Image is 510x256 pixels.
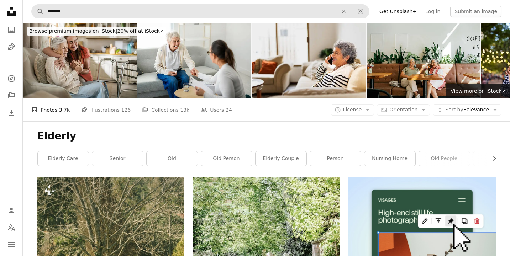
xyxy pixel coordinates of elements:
button: Submit an image [450,6,501,17]
a: Home — Unsplash [4,4,19,20]
button: License [331,104,374,116]
button: Search Unsplash [32,5,44,18]
span: Browse premium images on iStock | [29,28,117,34]
span: License [343,107,362,112]
img: Senior woman talking on mobile phone at home [252,23,366,98]
button: Clear [336,5,352,18]
span: Orientation [389,107,417,112]
a: Browse premium images on iStock|20% off at iStock↗ [23,23,170,40]
button: Visual search [352,5,369,18]
a: Users 24 [201,98,232,121]
form: Find visuals sitewide [31,4,369,18]
button: Language [4,220,19,235]
h1: Elderly [37,130,496,143]
button: Orientation [377,104,430,116]
a: Collections 13k [142,98,189,121]
a: nursing home [364,151,415,166]
img: daughter Assisting Senior Woman with Walker at home [23,23,137,98]
span: Relevance [445,106,489,113]
button: scroll list to the right [488,151,496,166]
a: Photos [4,23,19,37]
span: 24 [226,106,232,114]
a: elderly couple [256,151,306,166]
span: 126 [121,106,131,114]
a: elderly care [38,151,89,166]
a: Illustrations [4,40,19,54]
img: Two female friends chatting while drinking coffee in a cafe [367,23,480,98]
button: Menu [4,238,19,252]
a: old people [419,151,470,166]
span: 20% off at iStock ↗ [29,28,164,34]
a: old person [201,151,252,166]
img: old woman thinking with psychologist in consultation office for mind, evaluation or assessment. [137,23,251,98]
a: Collections [4,89,19,103]
a: Download History [4,106,19,120]
span: 13k [180,106,189,114]
a: Log in / Sign up [4,203,19,218]
a: Illustrations 126 [81,98,131,121]
a: Explore [4,71,19,86]
a: person [310,151,361,166]
a: Log in [421,6,445,17]
button: Sort byRelevance [433,104,501,116]
span: View more on iStock ↗ [451,88,506,94]
a: senior [92,151,143,166]
a: View more on iStock↗ [446,84,510,98]
a: old [147,151,198,166]
a: Get Unsplash+ [375,6,421,17]
span: Sort by [445,107,463,112]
